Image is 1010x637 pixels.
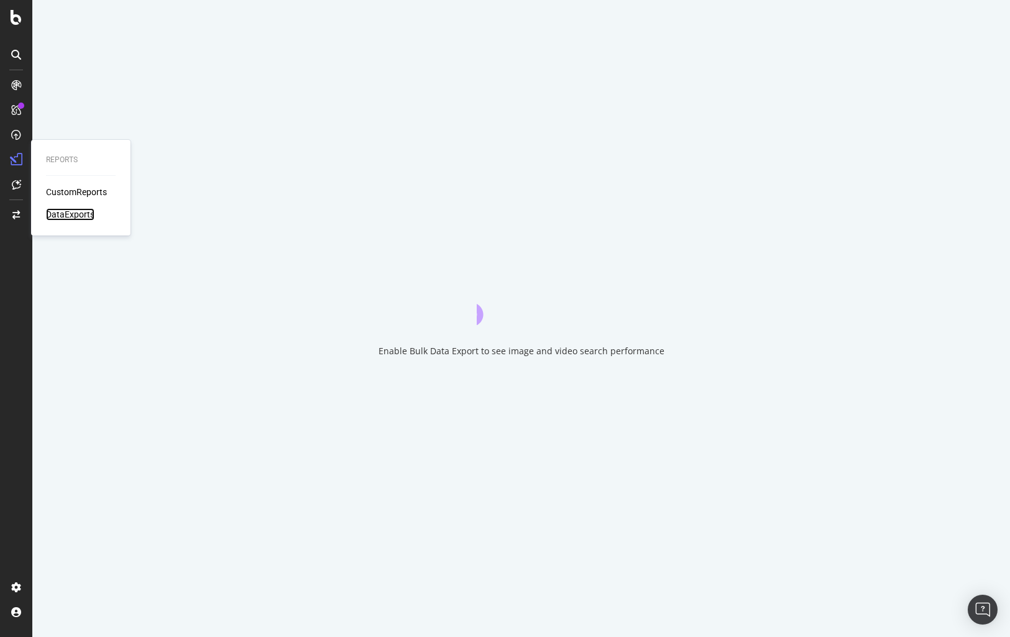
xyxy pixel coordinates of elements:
[46,155,116,165] div: Reports
[46,208,94,221] a: DataExports
[46,186,107,198] a: CustomReports
[968,595,998,625] div: Open Intercom Messenger
[379,345,664,357] div: Enable Bulk Data Export to see image and video search performance
[477,280,566,325] div: animation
